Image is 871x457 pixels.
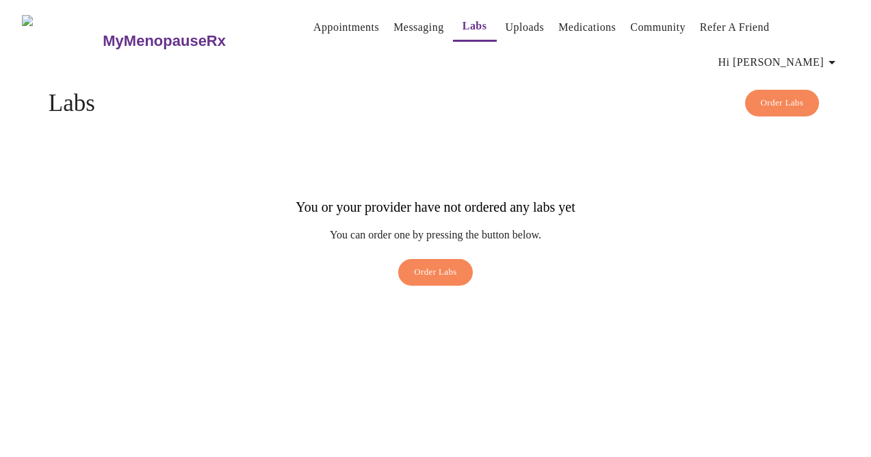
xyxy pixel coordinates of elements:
[506,18,545,37] a: Uploads
[713,49,846,76] button: Hi [PERSON_NAME]
[558,18,616,37] a: Medications
[500,14,550,41] button: Uploads
[745,90,820,116] button: Order Labs
[625,14,691,41] button: Community
[694,14,775,41] button: Refer a Friend
[700,18,770,37] a: Refer a Friend
[393,18,443,37] a: Messaging
[22,15,101,66] img: MyMenopauseRx Logo
[718,53,840,72] span: Hi [PERSON_NAME]
[761,95,804,111] span: Order Labs
[296,229,575,241] p: You can order one by pressing the button below.
[398,259,473,286] button: Order Labs
[463,16,487,36] a: Labs
[313,18,379,37] a: Appointments
[103,32,226,50] h3: MyMenopauseRx
[101,17,281,65] a: MyMenopauseRx
[388,14,449,41] button: Messaging
[395,259,476,293] a: Order Labs
[308,14,385,41] button: Appointments
[414,264,457,280] span: Order Labs
[630,18,686,37] a: Community
[553,14,621,41] button: Medications
[296,199,575,215] h3: You or your provider have not ordered any labs yet
[49,90,822,117] h4: Labs
[453,12,497,42] button: Labs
